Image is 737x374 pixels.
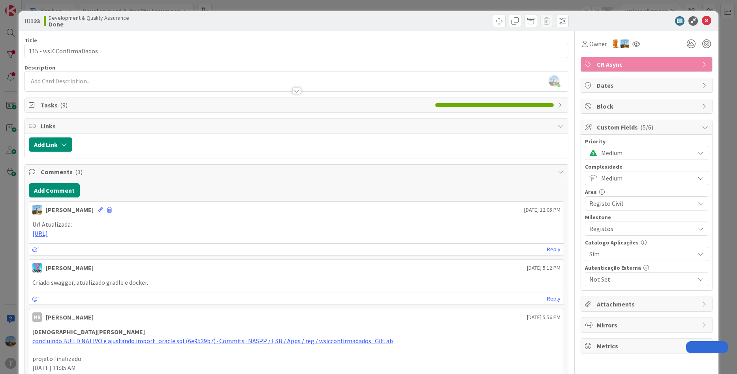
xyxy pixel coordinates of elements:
img: rbRSAc01DXEKpQIPCc1LpL06ElWUjD6K.png [549,75,560,86]
span: Attachments [597,299,698,309]
strong: [DEMOGRAPHIC_DATA][PERSON_NAME] [32,328,145,336]
img: SF [32,263,42,273]
span: Mirrors [597,320,698,330]
img: DG [32,205,42,214]
span: ( 9 ) [60,101,68,109]
div: Priority [585,139,708,144]
span: [DATE] 5:12 PM [527,264,560,272]
button: Add Link [29,137,72,152]
img: RL [611,39,620,48]
span: Medium [601,147,690,158]
div: MR [32,312,42,322]
b: 123 [30,17,40,25]
span: Registos [589,223,690,234]
input: type card name here... [24,44,569,58]
span: Development & Quality Assurance [49,15,129,21]
span: Owner [589,39,607,49]
span: Metrics [597,341,698,351]
span: Not Set [589,274,690,285]
span: Block [597,101,698,111]
span: Sim [589,248,690,259]
span: Custom Fields [597,122,698,132]
label: Title [24,37,37,44]
div: Complexidade [585,164,708,169]
span: ID [24,16,40,26]
span: ( 5/6 ) [640,123,653,131]
span: [DATE] 5:56 PM [527,313,560,321]
span: CR Async [597,60,698,69]
span: [DATE] 12:05 PM [524,206,560,214]
a: Reply [547,294,560,304]
div: [PERSON_NAME] [46,205,94,214]
p: Url Atualizada: [32,220,561,229]
span: Links [41,121,554,131]
div: Milestone [585,214,708,220]
span: Tasks [41,100,432,110]
span: ( 3 ) [75,168,83,176]
button: Add Comment [29,183,80,197]
span: Registo Civil [589,198,690,209]
span: Dates [597,81,698,90]
div: [PERSON_NAME] [46,312,94,322]
div: [PERSON_NAME] [46,263,94,273]
span: Medium [601,173,690,184]
span: Description [24,64,55,71]
div: Autenticação Externa [585,265,708,271]
a: concluindo BUILD NATIVO e ajustando import_oracle.sql (6e9539b7) · Commits · NASPP / ESB / Apps /... [32,337,393,345]
span: [DATE] 11:35 AM [32,364,76,372]
a: [URL] [32,229,48,237]
a: Reply [547,244,560,254]
span: projeto finalizado [32,355,81,363]
span: Comments [41,167,554,177]
div: Area [585,189,708,195]
b: Done [49,21,129,27]
img: DG [620,39,629,48]
p: Criado swagger, atualizado gradle e docker. [32,278,561,287]
div: Catalogo Aplicações [585,240,708,245]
